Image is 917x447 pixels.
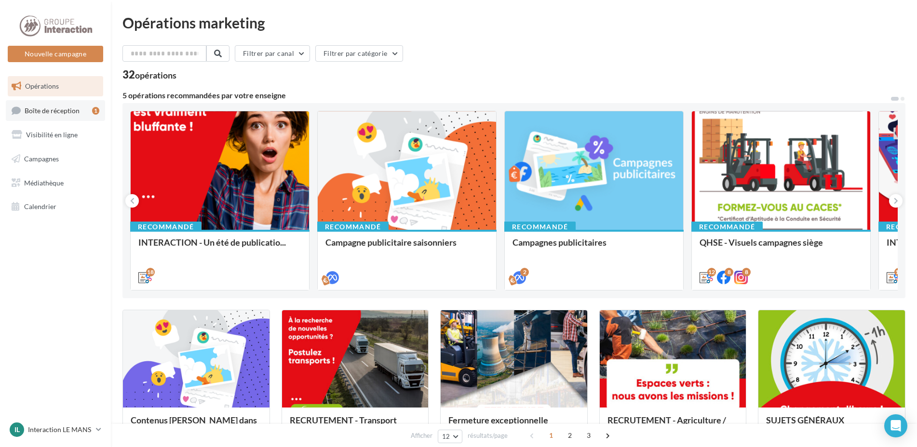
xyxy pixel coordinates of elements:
div: Recommandé [317,222,389,232]
div: 12 [707,268,716,276]
div: 18 [146,268,155,276]
span: 12 [442,433,450,440]
span: Fermeture exceptionnelle [448,415,548,425]
div: 1 [92,107,99,115]
span: résultats/page [468,431,508,440]
span: Calendrier [24,202,56,210]
a: IL Interaction LE MANS [8,421,103,439]
div: 8 [742,268,751,276]
button: 12 [438,430,462,443]
span: Opérations [25,82,59,90]
div: Open Intercom Messenger [884,414,907,437]
span: 3 [581,428,596,443]
div: 2 [520,268,529,276]
a: Campagnes [6,149,105,169]
div: Recommandé [504,222,576,232]
div: Recommandé [130,222,202,232]
a: Visibilité en ligne [6,125,105,145]
span: 1 [543,428,559,443]
div: 12 [894,268,903,276]
div: 32 [122,69,176,80]
span: Médiathèque [24,178,64,186]
span: Visibilité en ligne [26,131,78,139]
span: INTERACTION - Un été de publicatio... [138,237,286,248]
a: Opérations [6,76,105,96]
span: Campagnes [24,155,59,163]
button: Filtrer par canal [235,45,310,62]
a: Calendrier [6,197,105,217]
div: opérations [135,71,176,79]
div: 5 opérations recommandées par votre enseigne [122,92,890,99]
span: Campagnes publicitaires [512,237,607,248]
div: 8 [725,268,733,276]
span: Campagne publicitaire saisonniers [325,237,457,248]
button: Nouvelle campagne [8,46,103,62]
p: Interaction LE MANS [28,425,92,434]
button: Filtrer par catégorie [315,45,403,62]
span: Boîte de réception [25,106,80,114]
div: Opérations marketing [122,15,905,30]
a: Boîte de réception1 [6,100,105,121]
span: 2 [562,428,578,443]
a: Médiathèque [6,173,105,193]
span: QHSE - Visuels campagnes siège [700,237,823,248]
span: RECRUTEMENT - Transport [290,415,397,425]
span: SUJETS GÉNÉRAUX [766,415,844,425]
span: IL [14,425,20,434]
span: Afficher [411,431,432,440]
div: Recommandé [691,222,763,232]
